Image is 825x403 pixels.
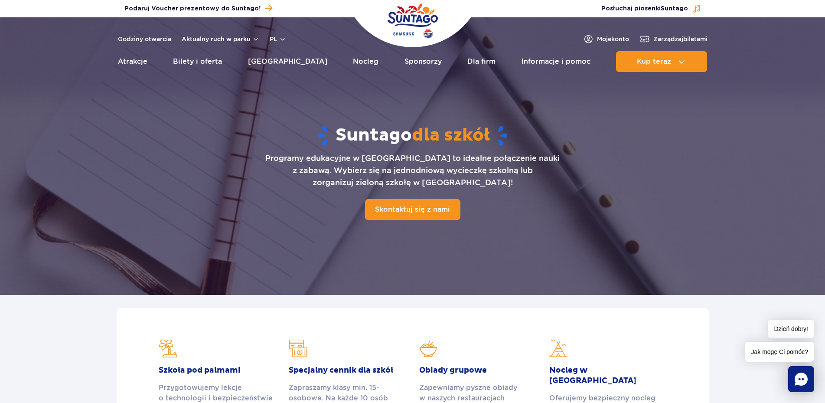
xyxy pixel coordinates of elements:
[467,51,496,72] a: Dla firm
[270,35,286,43] button: pl
[661,6,688,12] span: Suntago
[637,58,671,66] span: Kup teraz
[768,320,814,338] span: Dzień dobry!
[124,4,261,13] span: Podaruj Voucher prezentowy do Suntago!
[522,51,590,72] a: Informacje i pomoc
[616,51,707,72] button: Kup teraz
[248,51,327,72] a: [GEOGRAPHIC_DATA]
[134,125,691,147] h1: Suntago
[597,35,629,43] span: Moje konto
[601,4,688,13] span: Posłuchaj piosenki
[265,152,560,189] p: Programy edukacyjne w [GEOGRAPHIC_DATA] to idealne połączenie nauki z zabawą. Wybierz się na jedn...
[124,3,272,14] a: Podaruj Voucher prezentowy do Suntago!
[404,51,442,72] a: Sponsorzy
[173,51,222,72] a: Bilety i oferta
[549,365,666,386] h2: Nocleg w [GEOGRAPHIC_DATA]
[745,342,814,362] span: Jak mogę Ci pomóc?
[353,51,378,72] a: Nocleg
[788,366,814,392] div: Chat
[412,125,490,146] span: dla szkół
[419,365,536,376] h2: Obiady grupowe
[653,35,708,43] span: Zarządzaj biletami
[289,365,406,376] h2: Specjalny cennik dla szkół
[639,34,708,44] a: Zarządzajbiletami
[159,365,276,376] h2: Szkoła pod palmami
[118,35,171,43] a: Godziny otwarcia
[601,4,701,13] button: Posłuchaj piosenkiSuntago
[182,36,259,43] button: Aktualny ruch w parku
[365,199,460,220] a: Skontaktuj się z nami
[583,34,629,44] a: Mojekonto
[375,205,450,213] span: Skontaktuj się z nami
[118,51,147,72] a: Atrakcje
